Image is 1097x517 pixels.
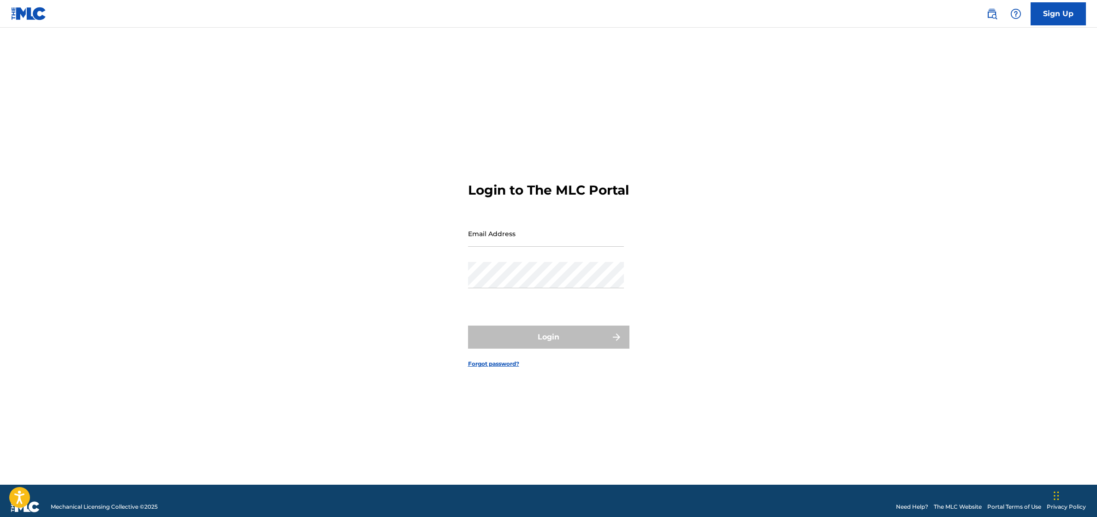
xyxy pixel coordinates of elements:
[1047,503,1086,511] a: Privacy Policy
[468,360,519,368] a: Forgot password?
[934,503,982,511] a: The MLC Website
[1051,473,1097,517] iframe: Chat Widget
[51,503,158,511] span: Mechanical Licensing Collective © 2025
[11,7,47,20] img: MLC Logo
[1007,5,1025,23] div: Help
[987,503,1041,511] a: Portal Terms of Use
[896,503,928,511] a: Need Help?
[1031,2,1086,25] a: Sign Up
[986,8,997,19] img: search
[468,182,629,198] h3: Login to The MLC Portal
[1010,8,1021,19] img: help
[11,501,40,512] img: logo
[983,5,1001,23] a: Public Search
[1054,482,1059,510] div: Drag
